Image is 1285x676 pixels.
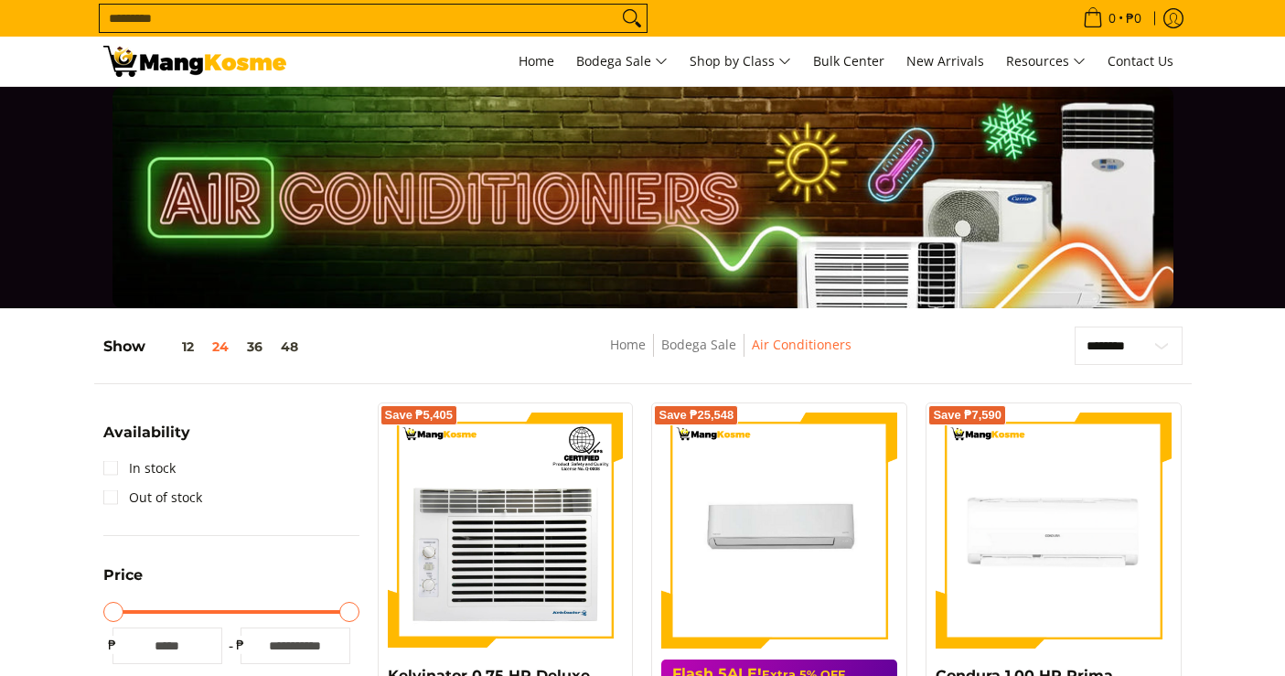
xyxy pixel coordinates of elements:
[661,336,736,353] a: Bodega Sale
[305,37,1183,86] nav: Main Menu
[897,37,993,86] a: New Arrivals
[103,483,202,512] a: Out of stock
[997,37,1095,86] a: Resources
[576,50,668,73] span: Bodega Sale
[103,568,143,583] span: Price
[610,336,646,353] a: Home
[933,410,1001,421] span: Save ₱7,590
[103,46,286,77] img: Bodega Sale Aircon l Mang Kosme: Home Appliances Warehouse Sale
[1006,50,1086,73] span: Resources
[238,339,272,354] button: 36
[804,37,894,86] a: Bulk Center
[388,413,624,649] img: Kelvinator 0.75 HP Deluxe Eco, Window-Type Air Conditioner (Class A)
[752,336,851,353] a: Air Conditioners
[103,568,143,596] summary: Open
[103,454,176,483] a: In stock
[567,37,677,86] a: Bodega Sale
[1106,12,1119,25] span: 0
[690,50,791,73] span: Shop by Class
[906,52,984,70] span: New Arrivals
[680,37,800,86] a: Shop by Class
[385,410,454,421] span: Save ₱5,405
[509,37,563,86] a: Home
[203,339,238,354] button: 24
[813,52,884,70] span: Bulk Center
[103,636,122,654] span: ₱
[936,413,1172,649] img: Condura 1.00 HP Prima Split-Type Non-Inverter Air Conditioner (Class A)
[476,334,984,375] nav: Breadcrumbs
[1123,12,1144,25] span: ₱0
[103,425,190,440] span: Availability
[519,52,554,70] span: Home
[231,636,250,654] span: ₱
[272,339,307,354] button: 48
[103,338,307,356] h5: Show
[1098,37,1183,86] a: Contact Us
[661,413,897,649] img: Toshiba 2 HP New Model Split-Type Inverter Air Conditioner (Class A)
[103,425,190,454] summary: Open
[1077,8,1147,28] span: •
[617,5,647,32] button: Search
[659,410,734,421] span: Save ₱25,548
[145,339,203,354] button: 12
[1108,52,1173,70] span: Contact Us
